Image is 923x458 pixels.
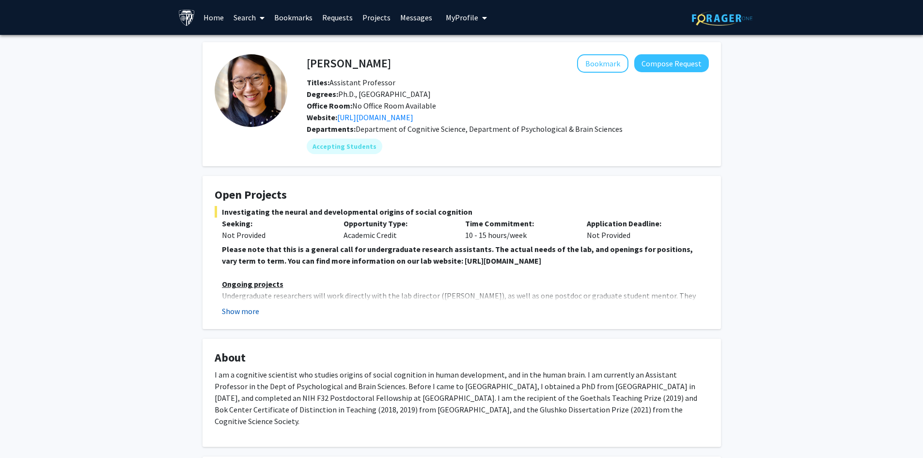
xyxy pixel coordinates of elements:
h4: [PERSON_NAME] [307,54,391,72]
span: Department of Cognitive Science, Department of Psychological & Brain Sciences [356,124,623,134]
mat-chip: Accepting Students [307,139,382,154]
p: Time Commitment: [465,218,572,229]
p: Application Deadline: [587,218,694,229]
b: Degrees: [307,89,338,99]
span: My Profile [446,13,478,22]
b: Departments: [307,124,356,134]
a: Home [199,0,229,34]
a: Projects [358,0,395,34]
a: Search [229,0,269,34]
img: ForagerOne Logo [692,11,752,26]
button: Compose Request to Shari Liu [634,54,709,72]
a: Messages [395,0,437,34]
h4: About [215,351,709,365]
div: Not Provided [579,218,701,241]
span: Assistant Professor [307,78,395,87]
div: Not Provided [222,229,329,241]
span: Undergraduate researchers will work directly with the lab director ([PERSON_NAME]), as well as on... [222,291,708,359]
button: Show more [222,305,259,317]
p: I am a cognitive scientist who studies origins of social cognition in human development, and in t... [215,369,709,427]
iframe: Chat [7,414,41,451]
b: Office Room: [307,101,352,111]
strong: Please note that this is a general call for undergraduate research assistants. The actual needs o... [222,244,693,266]
b: Website: [307,112,337,122]
div: Academic Credit [336,218,458,241]
h4: Open Projects [215,188,709,202]
button: Add Shari Liu to Bookmarks [577,54,628,73]
a: Opens in a new tab [337,112,413,122]
p: Opportunity Type: [344,218,451,229]
div: 10 - 15 hours/week [458,218,579,241]
b: Titles: [307,78,329,87]
a: Bookmarks [269,0,317,34]
a: Requests [317,0,358,34]
span: Investigating the neural and developmental origins of social cognition [215,206,709,218]
span: No Office Room Available [307,101,436,111]
img: Johns Hopkins University Logo [178,9,195,26]
img: Profile Picture [215,54,287,127]
p: Seeking: [222,218,329,229]
u: Ongoing projects [222,279,283,289]
span: Ph.D., [GEOGRAPHIC_DATA] [307,89,431,99]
